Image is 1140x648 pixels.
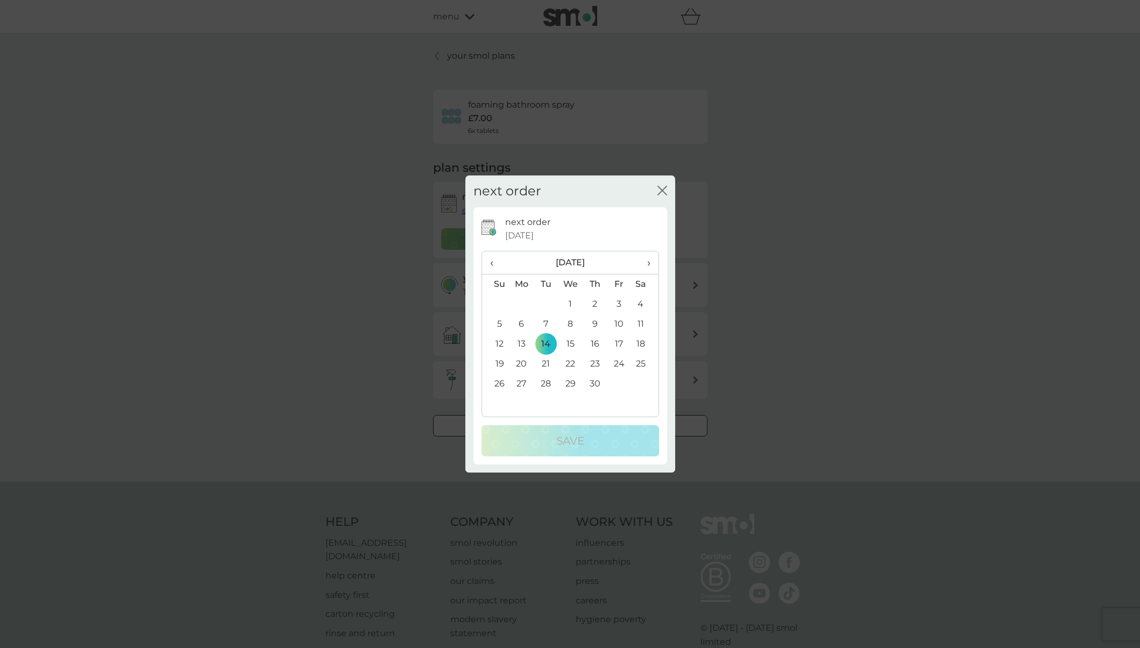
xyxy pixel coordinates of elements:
td: 23 [583,354,607,374]
td: 4 [631,294,658,314]
td: 16 [583,334,607,354]
td: 24 [607,354,631,374]
th: Fr [607,274,631,294]
h2: next order [473,184,541,199]
td: 22 [558,354,583,374]
td: 29 [558,374,583,394]
td: 5 [482,314,509,334]
td: 11 [631,314,658,334]
td: 25 [631,354,658,374]
th: Mo [509,274,534,294]
td: 3 [607,294,631,314]
td: 1 [558,294,583,314]
th: [DATE] [509,251,632,274]
span: › [639,251,650,274]
span: [DATE] [505,229,534,243]
td: 28 [534,374,558,394]
td: 19 [482,354,509,374]
td: 2 [583,294,607,314]
th: We [558,274,583,294]
td: 10 [607,314,631,334]
td: 27 [509,374,534,394]
th: Su [482,274,509,294]
td: 13 [509,334,534,354]
th: Sa [631,274,658,294]
td: 26 [482,374,509,394]
td: 6 [509,314,534,334]
td: 30 [583,374,607,394]
button: close [657,186,667,197]
button: Save [482,425,659,456]
th: Tu [534,274,558,294]
td: 8 [558,314,583,334]
td: 7 [534,314,558,334]
p: next order [505,215,550,229]
td: 9 [583,314,607,334]
td: 14 [534,334,558,354]
td: 12 [482,334,509,354]
td: 20 [509,354,534,374]
td: 15 [558,334,583,354]
span: ‹ [490,251,501,274]
th: Th [583,274,607,294]
td: 18 [631,334,658,354]
td: 21 [534,354,558,374]
p: Save [556,432,584,449]
td: 17 [607,334,631,354]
